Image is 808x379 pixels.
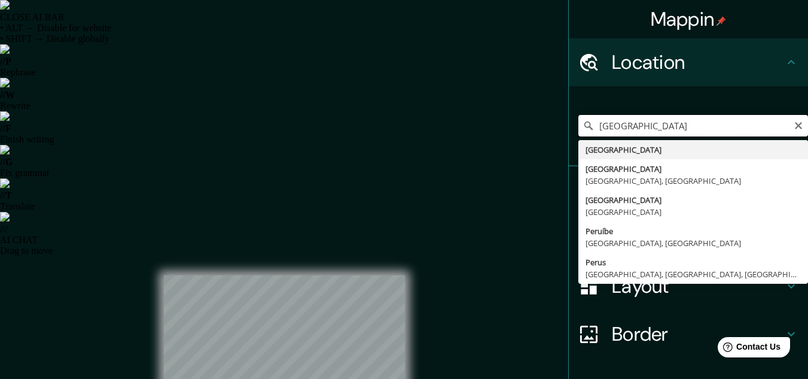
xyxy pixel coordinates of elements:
[569,310,808,358] div: Border
[702,332,795,366] iframe: Help widget launcher
[569,262,808,310] div: Layout
[612,274,784,298] h4: Layout
[586,256,801,268] div: Perus
[612,322,784,346] h4: Border
[586,268,801,280] div: [GEOGRAPHIC_DATA], [GEOGRAPHIC_DATA], [GEOGRAPHIC_DATA]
